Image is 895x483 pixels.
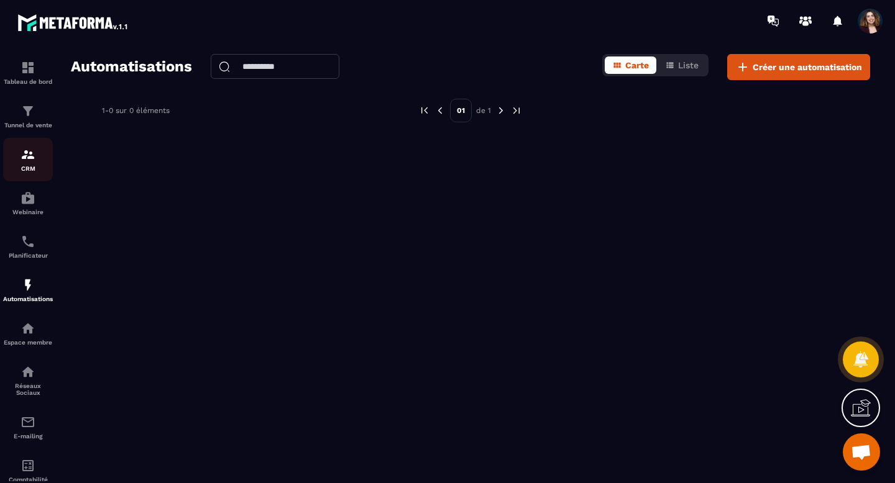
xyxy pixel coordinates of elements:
[3,181,53,225] a: automationsautomationsWebinaire
[727,54,870,80] button: Créer une automatisation
[658,56,706,74] button: Liste
[102,106,170,115] p: 1-0 sur 0 éléments
[3,339,53,346] p: Espace membre
[495,105,507,116] img: next
[21,191,35,205] img: automations
[753,61,862,73] span: Créer une automatisation
[3,382,53,396] p: Réseaux Sociaux
[678,60,699,70] span: Liste
[3,94,53,138] a: formationformationTunnel de vente
[3,355,53,405] a: social-networksocial-networkRéseaux Sociaux
[843,433,880,471] a: Ouvrir le chat
[3,165,53,172] p: CRM
[3,225,53,268] a: schedulerschedulerPlanificateur
[21,104,35,119] img: formation
[3,476,53,483] p: Comptabilité
[3,296,53,302] p: Automatisations
[3,268,53,312] a: automationsautomationsAutomatisations
[511,105,522,116] img: next
[21,60,35,75] img: formation
[3,122,53,129] p: Tunnel de vente
[21,415,35,430] img: email
[21,458,35,473] img: accountant
[3,78,53,85] p: Tableau de bord
[21,321,35,336] img: automations
[3,51,53,94] a: formationformationTableau de bord
[605,56,656,74] button: Carte
[21,278,35,292] img: automations
[3,405,53,449] a: emailemailE-mailing
[419,105,430,116] img: prev
[17,11,129,34] img: logo
[476,106,491,115] p: de 1
[21,147,35,162] img: formation
[625,60,649,70] span: Carte
[3,209,53,215] p: Webinaire
[434,105,446,116] img: prev
[3,138,53,181] a: formationformationCRM
[21,234,35,249] img: scheduler
[21,364,35,379] img: social-network
[3,312,53,355] a: automationsautomationsEspace membre
[3,252,53,259] p: Planificateur
[450,99,472,122] p: 01
[71,54,192,80] h2: Automatisations
[3,433,53,440] p: E-mailing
